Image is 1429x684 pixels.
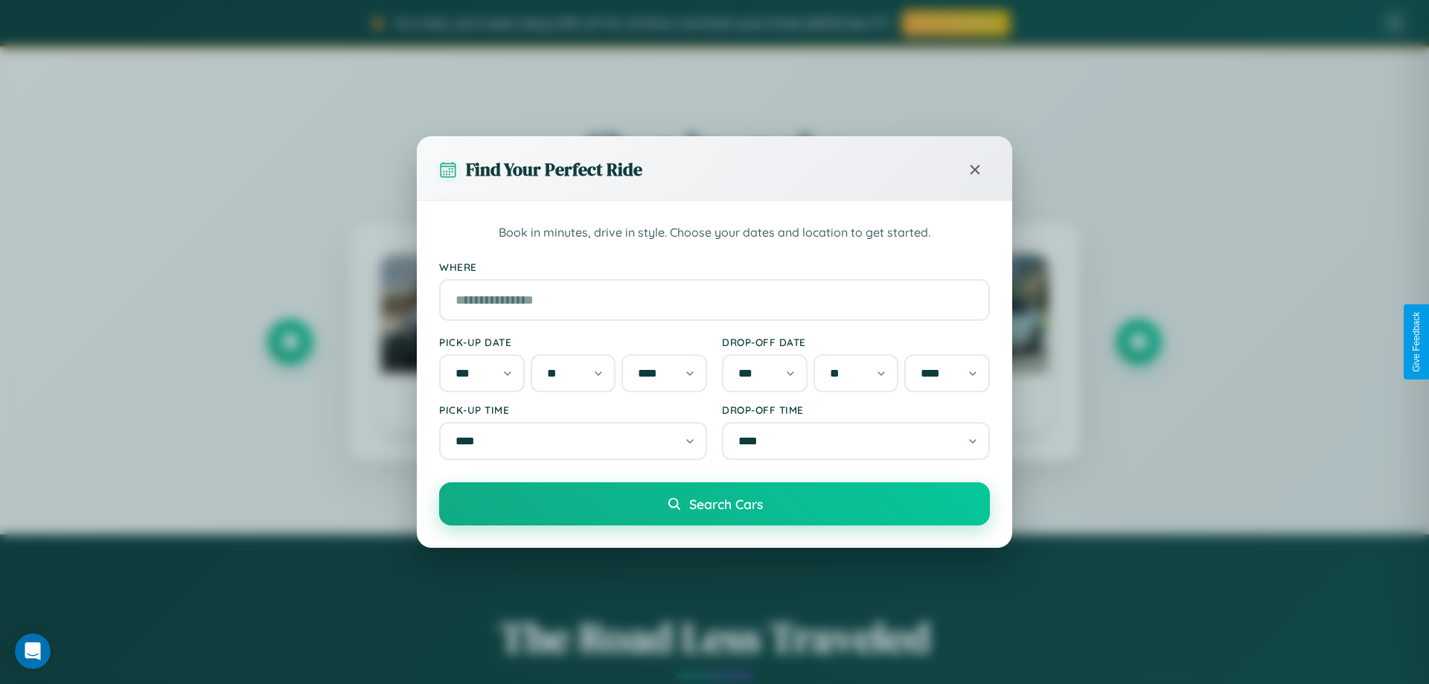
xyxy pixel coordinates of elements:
label: Drop-off Date [722,336,990,348]
span: Search Cars [689,496,763,512]
label: Where [439,261,990,273]
label: Pick-up Date [439,336,707,348]
h3: Find Your Perfect Ride [466,157,642,182]
label: Drop-off Time [722,403,990,416]
button: Search Cars [439,482,990,525]
label: Pick-up Time [439,403,707,416]
p: Book in minutes, drive in style. Choose your dates and location to get started. [439,223,990,243]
